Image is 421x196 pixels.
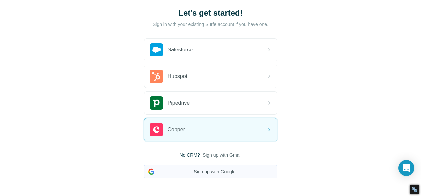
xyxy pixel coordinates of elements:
img: hubspot's logo [150,70,163,83]
img: copper's logo [150,123,163,136]
span: Copper [168,126,185,134]
div: Open Intercom Messenger [398,160,414,176]
img: pipedrive's logo [150,96,163,110]
img: salesforce's logo [150,43,163,56]
span: No CRM? [179,152,200,158]
p: Sign in with your existing Surfe account if you have one. [153,21,268,28]
div: Restore Info Box &#10;&#10;NoFollow Info:&#10; META-Robots NoFollow: &#09;true&#10; META-Robots N... [411,186,418,193]
h1: Let’s get started! [144,8,277,18]
span: Salesforce [168,46,193,54]
span: Hubspot [168,72,188,80]
button: Sign up with Gmail [203,152,242,158]
button: Sign up with Google [144,165,277,178]
span: Pipedrive [168,99,190,107]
